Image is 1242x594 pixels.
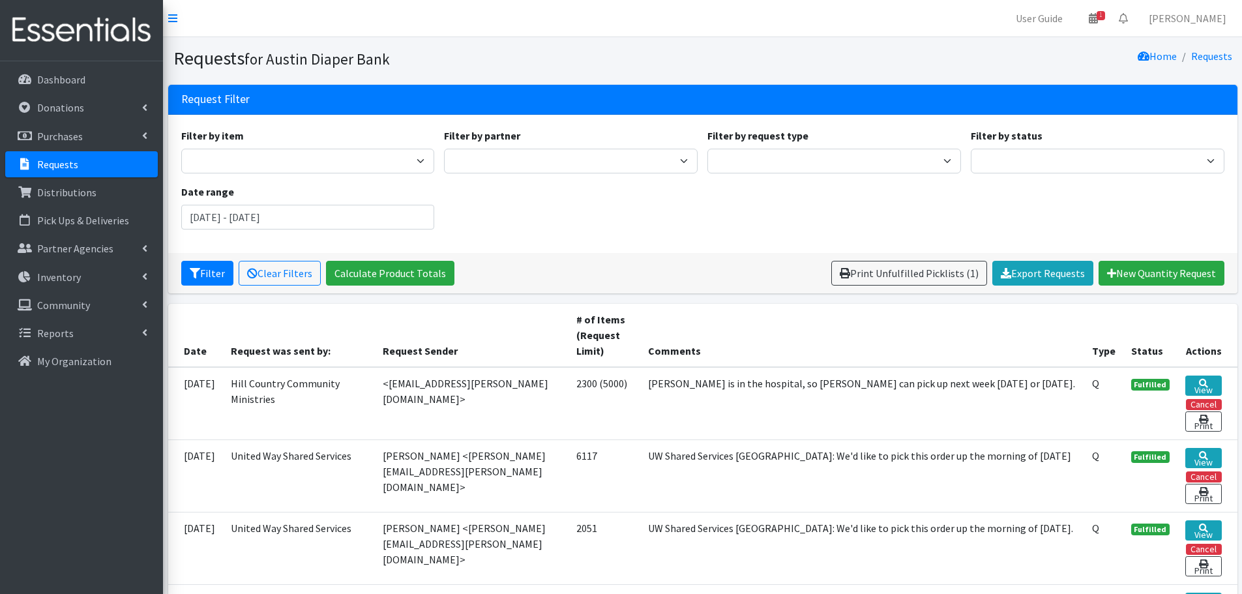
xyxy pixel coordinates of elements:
a: Donations [5,95,158,121]
td: [PERSON_NAME] <[PERSON_NAME][EMAIL_ADDRESS][PERSON_NAME][DOMAIN_NAME]> [375,439,569,512]
abbr: Quantity [1092,377,1099,390]
td: 2300 (5000) [569,367,640,440]
th: Comments [640,304,1084,367]
a: User Guide [1005,5,1073,31]
button: Cancel [1186,544,1222,555]
a: Inventory [5,264,158,290]
a: Requests [1191,50,1232,63]
button: Cancel [1186,399,1222,410]
label: Filter by status [971,128,1042,143]
a: [PERSON_NAME] [1138,5,1237,31]
span: Fulfilled [1131,379,1170,391]
span: 1 [1097,11,1105,20]
th: Actions [1177,304,1237,367]
td: [DATE] [168,512,223,584]
a: Requests [5,151,158,177]
th: Request was sent by: [223,304,375,367]
a: Print Unfulfilled Picklists (1) [831,261,987,286]
th: # of Items (Request Limit) [569,304,640,367]
label: Filter by request type [707,128,808,143]
td: United Way Shared Services [223,439,375,512]
td: [DATE] [168,367,223,440]
span: Fulfilled [1131,451,1170,463]
input: January 1, 2011 - December 31, 2011 [181,205,435,230]
a: Community [5,292,158,318]
p: My Organization [37,355,111,368]
span: Fulfilled [1131,524,1170,535]
label: Filter by item [181,128,244,143]
a: Print [1185,411,1221,432]
a: Distributions [5,179,158,205]
button: Cancel [1186,471,1222,483]
p: Distributions [37,186,96,199]
td: 2051 [569,512,640,584]
a: Pick Ups & Deliveries [5,207,158,233]
p: Reports [37,327,74,340]
p: Requests [37,158,78,171]
a: Home [1138,50,1177,63]
abbr: Quantity [1092,449,1099,462]
a: Export Requests [992,261,1093,286]
th: Date [168,304,223,367]
p: Partner Agencies [37,242,113,255]
small: for Austin Diaper Bank [244,50,390,68]
p: Community [37,299,90,312]
td: United Way Shared Services [223,512,375,584]
td: Hill Country Community Ministries [223,367,375,440]
abbr: Quantity [1092,522,1099,535]
p: Purchases [37,130,83,143]
button: Filter [181,261,233,286]
label: Date range [181,184,234,200]
a: Print [1185,484,1221,504]
p: Dashboard [37,73,85,86]
th: Type [1084,304,1123,367]
p: Donations [37,101,84,114]
a: View [1185,448,1221,468]
a: Reports [5,320,158,346]
a: View [1185,376,1221,396]
a: View [1185,520,1221,541]
a: 1 [1078,5,1108,31]
p: Inventory [37,271,81,284]
td: [PERSON_NAME] is in the hospital, so [PERSON_NAME] can pick up next week [DATE] or [DATE]. [640,367,1084,440]
img: HumanEssentials [5,8,158,52]
a: My Organization [5,348,158,374]
a: Purchases [5,123,158,149]
a: Clear Filters [239,261,321,286]
th: Request Sender [375,304,569,367]
h3: Request Filter [181,93,250,106]
td: 6117 [569,439,640,512]
a: Calculate Product Totals [326,261,454,286]
td: UW Shared Services [GEOGRAPHIC_DATA]: We'd like to pick this order up the morning of [DATE]. [640,512,1084,584]
td: [DATE] [168,439,223,512]
a: Dashboard [5,67,158,93]
a: Print [1185,556,1221,576]
a: Partner Agencies [5,235,158,261]
a: New Quantity Request [1099,261,1224,286]
th: Status [1123,304,1178,367]
p: Pick Ups & Deliveries [37,214,129,227]
td: [PERSON_NAME] <[PERSON_NAME][EMAIL_ADDRESS][PERSON_NAME][DOMAIN_NAME]> [375,512,569,584]
h1: Requests [173,47,698,70]
label: Filter by partner [444,128,520,143]
td: UW Shared Services [GEOGRAPHIC_DATA]: We'd like to pick this order up the morning of [DATE] [640,439,1084,512]
td: <[EMAIL_ADDRESS][PERSON_NAME][DOMAIN_NAME]> [375,367,569,440]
